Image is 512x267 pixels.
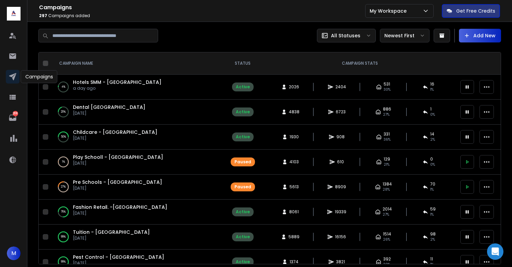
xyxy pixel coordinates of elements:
[73,211,167,216] p: [DATE]
[236,134,250,140] div: Active
[51,52,222,75] th: CAMPAIGN NAME
[442,4,500,18] button: Get Free Credits
[290,184,299,190] span: 5613
[336,109,346,115] span: 6723
[487,243,503,260] div: Open Intercom Messenger
[383,212,389,217] span: 27 %
[383,206,392,212] span: 2014
[430,106,432,112] span: 1
[383,237,390,242] span: 26 %
[73,129,157,136] a: Childcare - [GEOGRAPHIC_DATA]
[73,111,145,116] p: [DATE]
[61,208,66,215] p: 76 %
[430,212,434,217] span: 1 %
[73,204,167,211] span: Fashion Retail. -[GEOGRAPHIC_DATA]
[51,225,222,250] td: 99%Tuition - [GEOGRAPHIC_DATA][DATE]
[7,246,21,260] button: M
[384,162,389,167] span: 21 %
[289,209,299,215] span: 8061
[236,109,250,115] div: Active
[383,181,392,187] span: 1384
[335,84,346,90] span: 2404
[370,8,409,14] p: My Workspace
[384,156,390,162] span: 129
[430,206,436,212] span: 59
[430,162,435,167] span: 0 %
[73,86,162,91] p: a day ago
[384,131,390,137] span: 331
[236,259,250,265] div: Active
[73,260,164,266] p: [DATE]
[51,200,222,225] td: 76%Fashion Retail. -[GEOGRAPHIC_DATA][DATE]
[62,84,65,90] p: 4 %
[430,231,436,237] span: 98
[384,137,391,142] span: 36 %
[430,187,434,192] span: 1 %
[331,32,360,39] p: All Statuses
[73,136,157,141] p: [DATE]
[61,133,66,140] p: 50 %
[62,158,65,165] p: 1 %
[290,159,299,165] span: 4103
[234,184,251,190] div: Paused
[21,70,57,83] div: Campaigns
[430,87,434,92] span: 1 %
[222,52,263,75] th: STATUS
[430,137,435,142] span: 2 %
[51,150,222,175] td: 1%Play Schooll - [GEOGRAPHIC_DATA][DATE]
[73,186,162,191] p: [DATE]
[430,256,433,262] span: 11
[51,100,222,125] td: 20%Dental [GEOGRAPHIC_DATA][DATE]
[383,187,390,192] span: 28 %
[290,259,298,265] span: 1374
[380,29,430,42] button: Newest First
[7,7,21,21] img: logo
[13,111,18,116] p: 208
[51,75,222,100] td: 4%Hotels SMM - [GEOGRAPHIC_DATA]a day ago
[73,154,163,161] a: Play Schooll - [GEOGRAPHIC_DATA]
[236,209,250,215] div: Active
[289,234,299,240] span: 5889
[73,179,162,186] a: Pre Schools - [GEOGRAPHIC_DATA]
[383,106,391,112] span: 886
[236,234,250,240] div: Active
[335,209,346,215] span: 19339
[51,125,222,150] td: 50%Childcare - [GEOGRAPHIC_DATA][DATE]
[336,134,345,140] span: 908
[73,79,162,86] a: Hotels SMM - [GEOGRAPHIC_DATA]
[430,237,435,242] span: 2 %
[61,258,66,265] p: 99 %
[384,87,391,92] span: 30 %
[61,109,66,115] p: 20 %
[289,84,299,90] span: 2026
[430,112,435,117] span: 0 %
[430,156,433,162] span: 0
[234,159,251,165] div: Paused
[51,175,222,200] td: 27%Pre Schools - [GEOGRAPHIC_DATA][DATE]
[430,181,435,187] span: 70
[289,109,299,115] span: 4838
[39,13,47,18] span: 297
[335,234,346,240] span: 16156
[263,52,456,75] th: CAMPAIGN STATS
[73,229,150,236] span: Tuition - [GEOGRAPHIC_DATA]
[39,13,365,18] p: Campaigns added
[456,8,495,14] p: Get Free Credits
[459,29,501,42] button: Add New
[383,256,391,262] span: 392
[337,159,344,165] span: 610
[430,81,434,87] span: 16
[384,81,390,87] span: 531
[73,254,164,260] a: Pest Control - [GEOGRAPHIC_DATA]
[383,112,389,117] span: 27 %
[73,104,145,111] a: Dental [GEOGRAPHIC_DATA]
[6,111,20,125] a: 208
[290,134,299,140] span: 1930
[73,236,150,241] p: [DATE]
